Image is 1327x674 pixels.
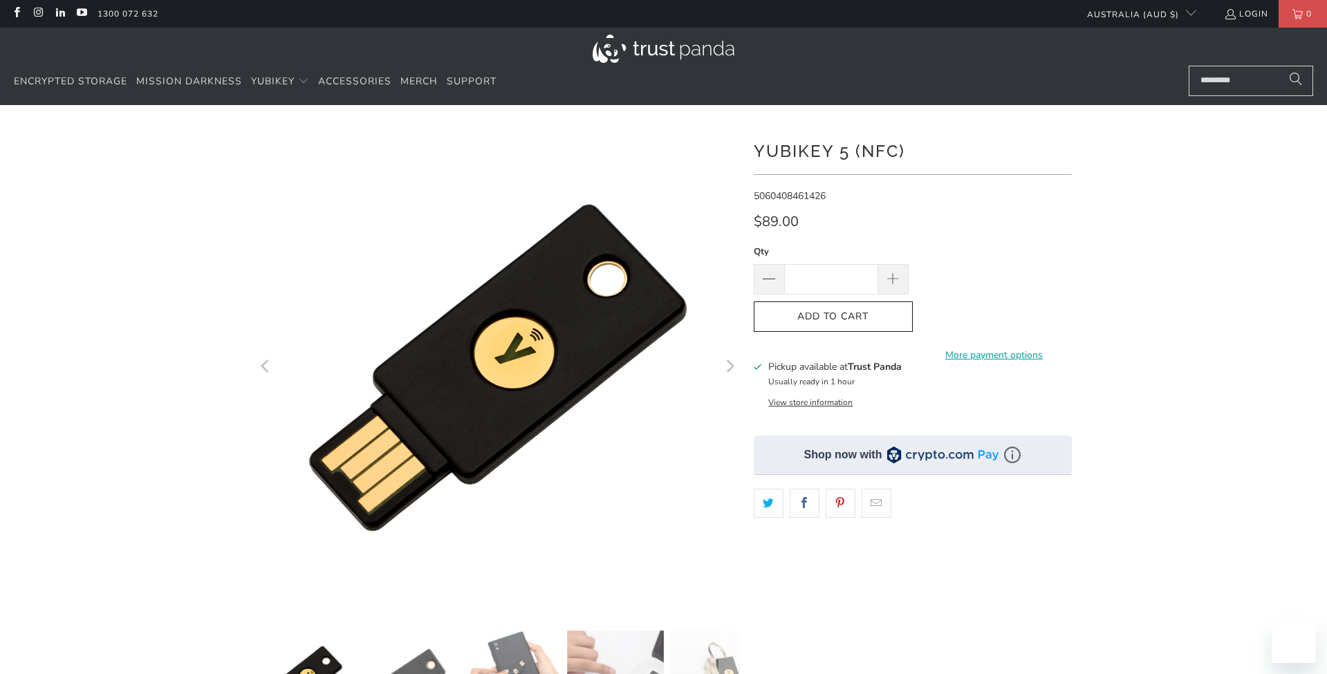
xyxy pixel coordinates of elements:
[136,75,242,88] span: Mission Darkness
[848,360,902,373] b: Trust Panda
[14,66,127,98] a: Encrypted Storage
[400,75,438,88] span: Merch
[593,35,734,63] img: Trust Panda Australia
[1279,66,1313,96] button: Search
[54,8,66,19] a: Trust Panda Australia on LinkedIn
[14,66,497,98] nav: Translation missing: en.navigation.header.main_nav
[1224,6,1268,21] a: Login
[754,489,783,518] a: Share this on Twitter
[754,212,799,231] span: $89.00
[75,8,87,19] a: Trust Panda Australia on YouTube
[14,75,127,88] span: Encrypted Storage
[256,126,740,610] img: YubiKey 5 (NFC) - Trust Panda
[862,489,891,518] a: Email this to a friend
[1189,66,1313,96] input: Search...
[32,8,44,19] a: Trust Panda Australia on Instagram
[447,75,497,88] span: Support
[255,126,277,610] button: Previous
[768,376,855,387] small: Usually ready in 1 hour
[251,75,295,88] span: YubiKey
[768,311,898,323] span: Add to Cart
[10,8,22,19] a: Trust Panda Australia on Facebook
[804,447,882,462] div: Shop now with
[1272,619,1316,663] iframe: Button to launch messaging window
[754,244,909,259] label: Qty
[718,126,741,610] button: Next
[447,66,497,98] a: Support
[136,66,242,98] a: Mission Darkness
[768,397,853,408] button: View store information
[768,359,902,374] h3: Pickup available at
[754,136,1072,164] h1: YubiKey 5 (NFC)
[98,6,158,21] a: 1300 072 632
[826,489,855,518] a: Share this on Pinterest
[400,66,438,98] a: Merch
[318,75,391,88] span: Accessories
[790,489,819,518] a: Share this on Facebook
[318,66,391,98] a: Accessories
[917,348,1072,363] a: More payment options
[754,301,913,333] button: Add to Cart
[754,189,826,203] span: 5060408461426
[251,66,309,98] summary: YubiKey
